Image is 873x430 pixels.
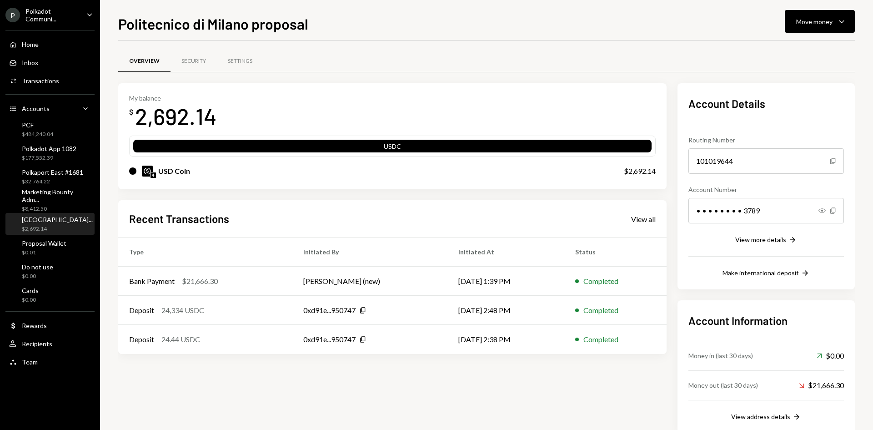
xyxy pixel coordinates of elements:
[22,59,38,66] div: Inbox
[129,211,229,226] h2: Recent Transactions
[292,267,448,296] td: [PERSON_NAME] (new)
[171,50,217,73] a: Security
[5,118,95,140] a: PCF$484,240.04
[118,50,171,73] a: Overview
[22,40,39,48] div: Home
[447,325,564,354] td: [DATE] 2:38 PM
[129,107,133,116] div: $
[583,276,618,287] div: Completed
[303,334,356,345] div: 0xd91e...950747
[688,351,753,360] div: Money in (last 30 days)
[688,148,844,174] div: 101019644
[564,238,667,267] th: Status
[5,354,95,370] a: Team
[5,72,95,89] a: Transactions
[5,36,95,52] a: Home
[731,413,790,420] div: View address details
[158,166,190,177] div: USD Coin
[583,334,618,345] div: Completed
[142,166,153,177] img: USDC
[799,380,844,391] div: $21,666.30
[5,237,95,258] a: Proposal Wallet$0.01
[129,276,175,287] div: Bank Payment
[129,94,217,102] div: My balance
[735,235,797,245] button: View more details
[22,340,52,348] div: Recipients
[22,287,39,294] div: Cards
[688,380,758,390] div: Money out (last 30 days)
[118,15,308,33] h1: Politecnico di Milano proposal
[133,142,652,154] div: USDC
[181,57,206,65] div: Security
[447,238,564,267] th: Initiated At
[22,263,53,271] div: Do not use
[631,214,656,224] a: View all
[135,102,217,131] div: 2,692.14
[447,296,564,325] td: [DATE] 2:48 PM
[217,50,263,73] a: Settings
[5,189,95,211] a: Marketing Bounty Adm...$8,412.50
[735,236,786,243] div: View more details
[5,100,95,116] a: Accounts
[5,213,96,235] a: [GEOGRAPHIC_DATA]...$2,692.14
[722,268,810,278] button: Make international deposit
[292,238,448,267] th: Initiated By
[447,267,564,296] td: [DATE] 1:39 PM
[688,313,844,328] h2: Account Information
[5,284,95,306] a: Cards$0.00
[22,273,53,280] div: $0.00
[688,135,844,145] div: Routing Number
[22,121,53,129] div: PCF
[22,168,83,176] div: Polkaport East #1681
[161,305,204,316] div: 24,334 USDC
[688,96,844,111] h2: Account Details
[22,131,53,138] div: $484,240.04
[22,105,50,112] div: Accounts
[796,17,833,26] div: Move money
[722,269,799,277] div: Make international deposit
[22,249,66,257] div: $0.01
[22,225,93,233] div: $2,692.14
[731,412,801,422] button: View address details
[118,238,292,267] th: Type
[22,322,47,329] div: Rewards
[5,8,20,22] div: P
[5,142,95,164] a: Polkadot App 1082$177,552.39
[785,10,855,33] button: Move money
[129,334,154,345] div: Deposit
[129,305,154,316] div: Deposit
[22,77,59,85] div: Transactions
[688,198,844,223] div: • • • • • • • • 3789
[161,334,200,345] div: 24.44 USDC
[22,296,39,304] div: $0.00
[631,215,656,224] div: View all
[303,305,356,316] div: 0xd91e...950747
[22,239,66,247] div: Proposal Wallet
[5,335,95,352] a: Recipients
[5,166,95,187] a: Polkaport East #1681$32,764.22
[129,57,160,65] div: Overview
[5,54,95,71] a: Inbox
[22,358,38,366] div: Team
[182,276,218,287] div: $21,666.30
[22,188,91,203] div: Marketing Bounty Adm...
[25,7,79,23] div: Polkadot Communi...
[688,185,844,194] div: Account Number
[228,57,252,65] div: Settings
[22,178,83,186] div: $32,764.22
[22,216,93,223] div: [GEOGRAPHIC_DATA]...
[22,205,91,213] div: $8,412.50
[624,166,656,177] div: $2,692.14
[151,172,156,178] img: ethereum-mainnet
[5,260,95,282] a: Do not use$0.00
[583,305,618,316] div: Completed
[22,145,76,152] div: Polkadot App 1082
[5,317,95,334] a: Rewards
[817,350,844,361] div: $0.00
[22,154,76,162] div: $177,552.39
